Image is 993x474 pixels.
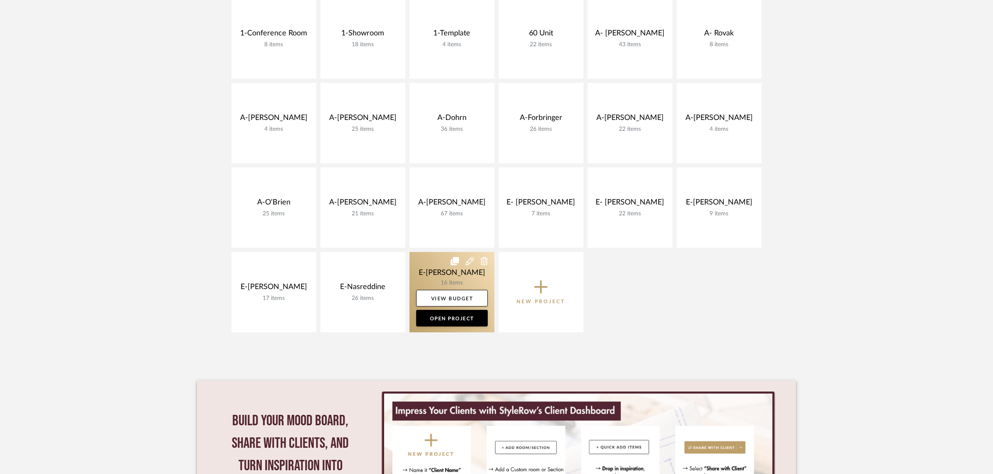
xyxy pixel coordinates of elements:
div: A-[PERSON_NAME] [238,113,310,126]
div: A-[PERSON_NAME] [594,113,666,126]
div: A- Rovak [683,29,755,41]
div: 4 items [238,126,310,133]
div: 7 items [505,210,577,217]
div: A-Forbringer [505,113,577,126]
div: 26 items [505,126,577,133]
div: 1-Template [416,29,488,41]
a: View Budget [416,290,488,307]
div: E-[PERSON_NAME] [683,198,755,210]
div: A-[PERSON_NAME] [327,198,399,210]
div: A-[PERSON_NAME] [683,113,755,126]
p: New Project [517,297,566,306]
div: 8 items [238,41,310,48]
div: 1-Showroom [327,29,399,41]
div: A-Dohrn [416,113,488,126]
div: A- [PERSON_NAME] [594,29,666,41]
div: 22 items [505,41,577,48]
div: 4 items [683,126,755,133]
div: E-[PERSON_NAME] [238,282,310,295]
div: 8 items [683,41,755,48]
div: 22 items [594,126,666,133]
div: 25 items [238,210,310,217]
div: 17 items [238,295,310,302]
div: 9 items [683,210,755,217]
div: 26 items [327,295,399,302]
div: E- [PERSON_NAME] [594,198,666,210]
div: 60 Unit [505,29,577,41]
div: A-O'Brien [238,198,310,210]
div: A-[PERSON_NAME] [416,198,488,210]
button: New Project [499,252,583,332]
div: 4 items [416,41,488,48]
div: 1-Conference Room [238,29,310,41]
div: 43 items [594,41,666,48]
div: 67 items [416,210,488,217]
div: 22 items [594,210,666,217]
div: A-[PERSON_NAME] [327,113,399,126]
div: 25 items [327,126,399,133]
div: 36 items [416,126,488,133]
div: E-Nasreddine [327,282,399,295]
a: Open Project [416,310,488,327]
div: 18 items [327,41,399,48]
div: E- [PERSON_NAME] [505,198,577,210]
div: 21 items [327,210,399,217]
